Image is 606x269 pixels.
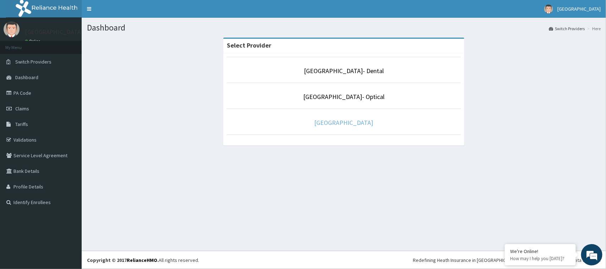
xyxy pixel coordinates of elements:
p: [GEOGRAPHIC_DATA] [25,29,83,35]
strong: Select Provider [227,41,271,49]
a: Switch Providers [549,26,585,32]
a: Online [25,39,42,44]
div: Redefining Heath Insurance in [GEOGRAPHIC_DATA] using Telemedicine and Data Science! [413,257,601,264]
strong: Copyright © 2017 . [87,257,159,263]
span: Switch Providers [15,59,51,65]
li: Here [585,26,601,32]
h1: Dashboard [87,23,601,32]
footer: All rights reserved. [82,251,606,269]
span: Claims [15,105,29,112]
div: We're Online! [510,248,570,254]
p: How may I help you today? [510,256,570,262]
a: [GEOGRAPHIC_DATA] [315,119,373,127]
span: Dashboard [15,74,38,81]
a: [GEOGRAPHIC_DATA]- Optical [303,93,384,101]
span: [GEOGRAPHIC_DATA] [557,6,601,12]
a: RelianceHMO [127,257,157,263]
img: User Image [544,5,553,13]
a: [GEOGRAPHIC_DATA]- Dental [304,67,384,75]
img: User Image [4,21,20,37]
span: Tariffs [15,121,28,127]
